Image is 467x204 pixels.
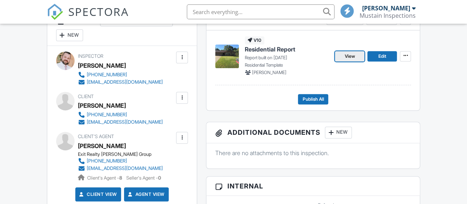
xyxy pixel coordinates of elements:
[78,53,103,59] span: Inspector
[78,111,163,118] a: [PHONE_NUMBER]
[78,134,114,139] span: Client's Agent
[119,175,122,181] strong: 8
[68,4,129,19] span: SPECTORA
[78,94,94,99] span: Client
[87,175,123,181] span: Client's Agent -
[215,149,411,157] p: There are no attachments to this inspection.
[78,151,169,157] div: Exit Realty [PERSON_NAME] Group
[87,112,127,118] div: [PHONE_NUMBER]
[78,140,126,151] a: [PERSON_NAME]
[87,165,163,171] div: [EMAIL_ADDRESS][DOMAIN_NAME]
[47,10,197,46] h3: People
[87,158,127,164] div: [PHONE_NUMBER]
[126,175,161,181] span: Seller's Agent -
[87,72,127,78] div: [PHONE_NUMBER]
[360,12,416,19] div: Mustain Inspections
[78,118,163,126] a: [EMAIL_ADDRESS][DOMAIN_NAME]
[78,165,163,172] a: [EMAIL_ADDRESS][DOMAIN_NAME]
[362,4,410,12] div: [PERSON_NAME]
[325,127,352,138] div: New
[206,177,420,196] h3: Internal
[87,79,163,85] div: [EMAIL_ADDRESS][DOMAIN_NAME]
[47,10,129,26] a: SPECTORA
[78,191,117,198] a: Client View
[78,100,126,111] div: [PERSON_NAME]
[87,119,163,125] div: [EMAIL_ADDRESS][DOMAIN_NAME]
[47,4,63,20] img: The Best Home Inspection Software - Spectora
[187,4,334,19] input: Search everything...
[78,71,163,78] a: [PHONE_NUMBER]
[78,60,126,71] div: [PERSON_NAME]
[56,29,83,41] div: New
[206,122,420,143] h3: Additional Documents
[127,191,165,198] a: Agent View
[78,78,163,86] a: [EMAIL_ADDRESS][DOMAIN_NAME]
[78,157,163,165] a: [PHONE_NUMBER]
[158,175,161,181] strong: 0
